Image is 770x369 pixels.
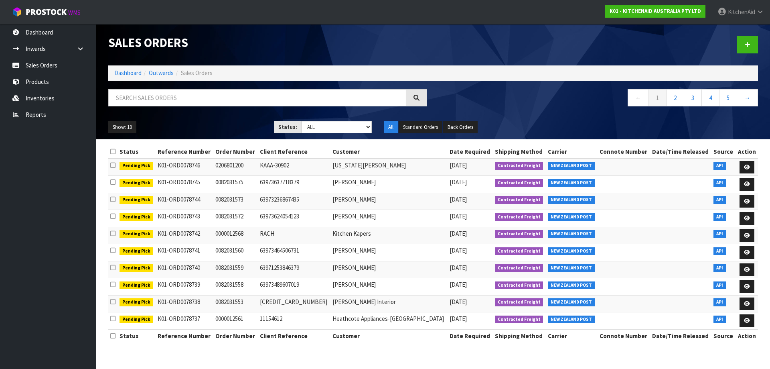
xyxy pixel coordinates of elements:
td: [PERSON_NAME] [330,193,448,210]
strong: Status: [278,124,297,130]
td: Heathcote Appliances-[GEOGRAPHIC_DATA] [330,312,448,330]
td: 0082031575 [213,176,258,193]
span: [DATE] [450,315,467,322]
span: Pending Pick [120,281,153,289]
td: 0082031560 [213,244,258,261]
td: 63973637718379 [258,176,330,193]
td: 63971253846379 [258,261,330,278]
th: Connote Number [598,145,650,158]
span: Pending Pick [120,230,153,238]
span: NEW ZEALAND POST [548,162,595,170]
span: [DATE] [450,281,467,288]
td: 0082031572 [213,210,258,227]
span: NEW ZEALAND POST [548,316,595,324]
a: 4 [701,89,719,106]
th: Client Reference [258,145,330,158]
span: Pending Pick [120,196,153,204]
span: [DATE] [450,264,467,271]
span: Contracted Freight [495,179,543,187]
td: 63973624054123 [258,210,330,227]
th: Action [736,329,758,342]
button: Standard Orders [399,121,442,134]
img: cube-alt.png [12,7,22,17]
td: K01-ORD0078741 [156,244,213,261]
nav: Page navigation [439,89,758,109]
input: Search sales orders [108,89,406,106]
td: K01-ORD0078744 [156,193,213,210]
th: Source [711,329,736,342]
th: Order Number [213,145,258,158]
span: API [713,316,726,324]
th: Source [711,145,736,158]
td: 11154612 [258,312,330,330]
td: 0082031573 [213,193,258,210]
span: Pending Pick [120,264,153,272]
th: Connote Number [598,329,650,342]
span: ProStock [26,7,67,17]
th: Client Reference [258,329,330,342]
td: 0000012568 [213,227,258,244]
td: K01-ORD0078740 [156,261,213,278]
th: Date Required [448,145,493,158]
td: Kitchen Kapers [330,227,448,244]
th: Action [736,145,758,158]
span: [DATE] [450,230,467,237]
span: Pending Pick [120,179,153,187]
a: 5 [719,89,737,106]
th: Carrier [546,329,597,342]
td: K01-ORD0078739 [156,278,213,296]
th: Carrier [546,145,597,158]
th: Shipping Method [493,145,546,158]
td: [PERSON_NAME] [330,244,448,261]
span: Pending Pick [120,162,153,170]
span: Contracted Freight [495,247,543,255]
button: All [384,121,398,134]
td: RACH [258,227,330,244]
button: Back Orders [443,121,478,134]
span: [DATE] [450,178,467,186]
span: API [713,162,726,170]
span: Contracted Freight [495,298,543,306]
span: [DATE] [450,161,467,169]
span: Pending Pick [120,298,153,306]
span: NEW ZEALAND POST [548,179,595,187]
span: API [713,179,726,187]
span: API [713,247,726,255]
td: K01-ORD0078737 [156,312,213,330]
span: API [713,281,726,289]
a: ← [628,89,649,106]
td: [PERSON_NAME] [330,210,448,227]
td: K01-ORD0078742 [156,227,213,244]
th: Shipping Method [493,329,546,342]
span: Contracted Freight [495,264,543,272]
th: Date Required [448,329,493,342]
th: Reference Number [156,329,213,342]
span: API [713,230,726,238]
th: Status [118,329,156,342]
td: K01-ORD0078738 [156,295,213,312]
span: Contracted Freight [495,230,543,238]
td: 63973464506731 [258,244,330,261]
a: 2 [666,89,684,106]
th: Customer [330,145,448,158]
th: Customer [330,329,448,342]
span: API [713,196,726,204]
td: [PERSON_NAME] [330,176,448,193]
td: KAAA-30902 [258,159,330,176]
span: KitchenAid [728,8,755,16]
th: Reference Number [156,145,213,158]
td: [PERSON_NAME] Interior [330,295,448,312]
a: Dashboard [114,69,142,77]
small: WMS [68,9,81,16]
span: API [713,298,726,306]
span: Contracted Freight [495,213,543,221]
a: → [737,89,758,106]
td: 0206801200 [213,159,258,176]
th: Status [118,145,156,158]
strong: K01 - KITCHENAID AUSTRALIA PTY LTD [610,8,701,14]
span: [DATE] [450,212,467,220]
td: 0082031559 [213,261,258,278]
span: Contracted Freight [495,281,543,289]
td: 63973236867435 [258,193,330,210]
a: 3 [684,89,702,106]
